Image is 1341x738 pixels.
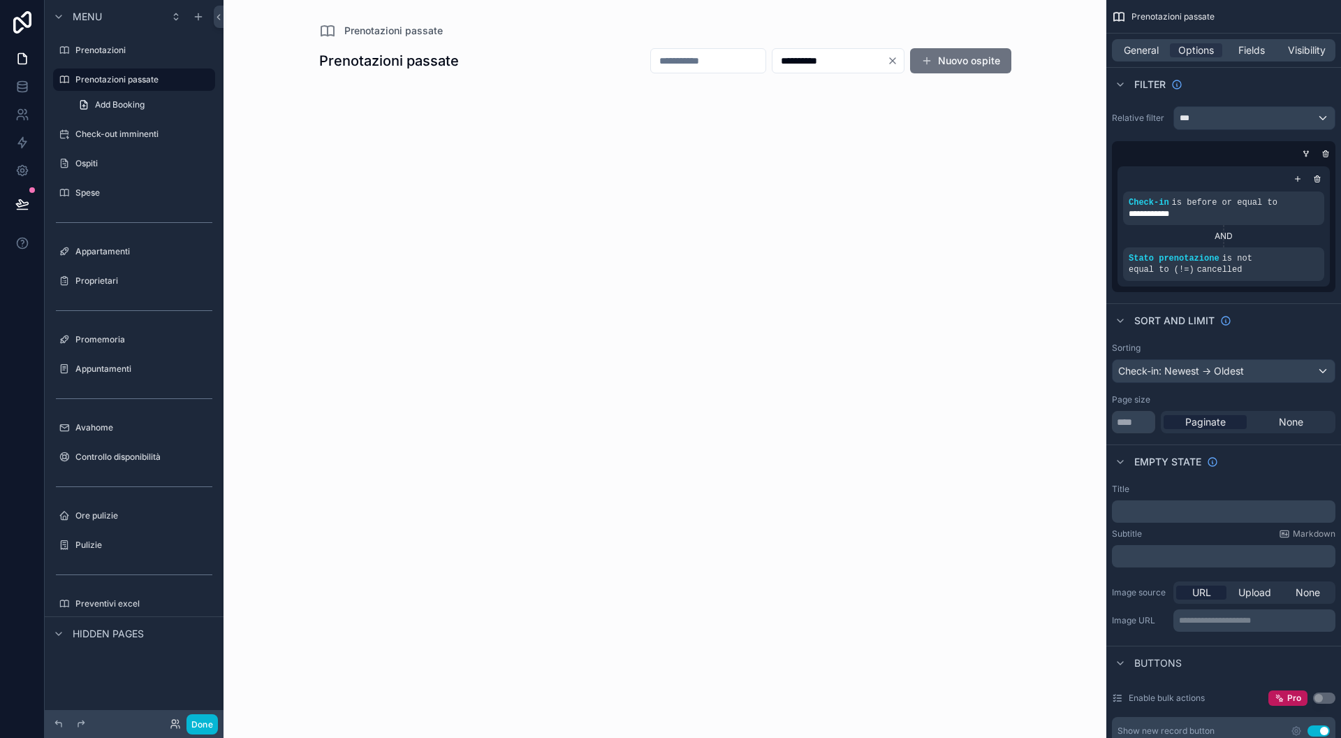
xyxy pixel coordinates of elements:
span: Fields [1238,43,1265,57]
h1: Prenotazioni passate [319,51,459,71]
label: Subtitle [1112,528,1142,540]
label: Check-out imminenti [75,129,212,140]
label: Sorting [1112,342,1141,354]
label: Preventivi excel [75,598,212,609]
label: Prenotazioni passate [75,74,207,85]
a: Prenotazioni passate [319,22,443,39]
a: Markdown [1279,528,1335,540]
a: Spese [53,182,215,204]
label: Image URL [1112,615,1168,626]
span: Hidden pages [73,627,144,641]
div: scrollable content [1112,545,1335,567]
span: None [1279,415,1303,429]
div: scrollable content [1173,609,1335,632]
label: Prenotazioni [75,45,212,56]
label: Spese [75,187,212,198]
label: Pulizie [75,540,212,551]
span: Options [1178,43,1214,57]
span: Empty state [1134,455,1201,469]
span: General [1124,43,1159,57]
label: Appuntamenti [75,363,212,375]
button: Check-in: Newest -> Oldest [1112,359,1335,383]
span: Stato prenotazione [1129,254,1219,263]
a: Ore pulizie [53,505,215,527]
span: None [1296,586,1320,600]
a: Pulizie [53,534,215,556]
span: Add Booking [95,99,145,110]
span: Prenotazioni passate [1131,11,1215,22]
a: Ospiti [53,152,215,175]
label: Enable bulk actions [1129,693,1205,704]
label: Avahome [75,422,212,433]
span: Paginate [1185,415,1226,429]
div: AND [1123,231,1324,242]
button: Done [186,714,218,735]
span: Menu [73,10,102,24]
label: Ore pulizie [75,510,212,521]
span: Upload [1238,586,1271,600]
a: Appartamenti [53,240,215,263]
label: Image source [1112,587,1168,598]
span: Pro [1287,693,1301,704]
span: cancelled [1197,265,1243,275]
a: Preventivi excel [53,593,215,615]
a: Promemoria [53,328,215,351]
span: Sort And Limit [1134,314,1215,328]
label: Proprietari [75,275,212,287]
span: Buttons [1134,656,1182,670]
div: Check-in: Newest -> Oldest [1113,360,1335,382]
a: Prenotazioni passate [53,68,215,91]
span: is before or equal to [1172,198,1277,208]
label: Title [1112,484,1129,495]
button: Nuovo ospite [910,48,1011,73]
label: Promemoria [75,334,212,345]
span: Prenotazioni passate [344,24,443,38]
a: Add Booking [70,94,215,116]
a: Prenotazioni [53,39,215,61]
span: Visibility [1288,43,1326,57]
span: Markdown [1293,528,1335,540]
label: Page size [1112,394,1150,405]
span: Filter [1134,78,1166,92]
a: Controllo disponibilità [53,446,215,468]
a: Appuntamenti [53,358,215,380]
label: Controllo disponibilità [75,451,212,463]
label: Relative filter [1112,113,1168,124]
div: scrollable content [1112,500,1335,523]
span: URL [1192,586,1211,600]
button: Clear [887,55,904,66]
a: Check-out imminenti [53,123,215,145]
a: Proprietari [53,270,215,292]
a: Avahome [53,417,215,439]
span: Check-in [1129,198,1169,208]
label: Appartamenti [75,246,212,257]
label: Ospiti [75,158,212,169]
